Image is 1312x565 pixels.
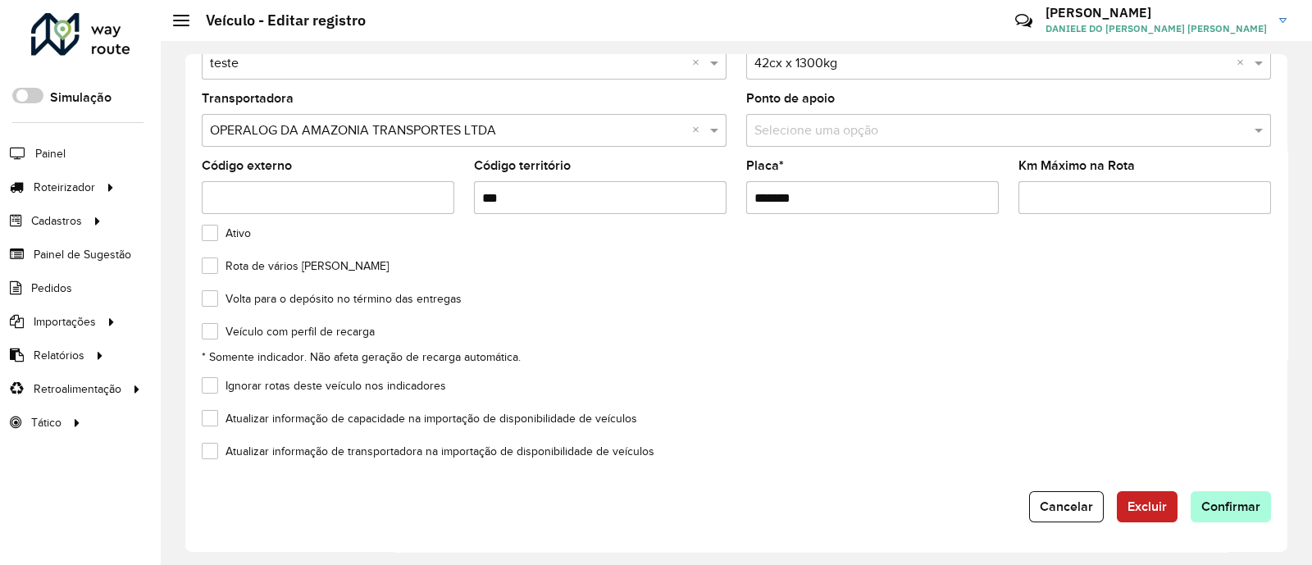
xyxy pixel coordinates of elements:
[202,89,294,108] label: Transportadora
[746,156,784,175] label: Placa
[1040,499,1093,513] span: Cancelar
[34,246,131,263] span: Painel de Sugestão
[50,88,112,107] label: Simulação
[1006,3,1041,39] a: Contato Rápido
[31,280,72,297] span: Pedidos
[202,443,654,460] label: Atualizar informação de transportadora na importação de disponibilidade de veículos
[189,11,366,30] h2: Veículo - Editar registro
[34,380,121,398] span: Retroalimentação
[1045,21,1267,36] span: DANIELE DO [PERSON_NAME] [PERSON_NAME]
[1191,491,1271,522] button: Confirmar
[1237,53,1250,73] span: Clear all
[746,89,835,108] label: Ponto de apoio
[692,53,706,73] span: Clear all
[1201,499,1260,513] span: Confirmar
[31,212,82,230] span: Cadastros
[202,410,637,427] label: Atualizar informação de capacidade na importação de disponibilidade de veículos
[1127,499,1167,513] span: Excluir
[31,414,61,431] span: Tático
[202,377,446,394] label: Ignorar rotas deste veículo nos indicadores
[692,121,706,140] span: Clear all
[202,257,389,275] label: Rota de vários [PERSON_NAME]
[34,347,84,364] span: Relatórios
[474,156,571,175] label: Código território
[1045,5,1267,21] h3: [PERSON_NAME]
[202,290,462,308] label: Volta para o depósito no término das entregas
[202,351,521,363] small: * Somente indicador. Não afeta geração de recarga automática.
[202,225,251,242] label: Ativo
[1018,156,1135,175] label: Km Máximo na Rota
[1117,491,1178,522] button: Excluir
[202,156,292,175] label: Código externo
[34,179,95,196] span: Roteirizador
[202,323,375,340] label: Veículo com perfil de recarga
[34,313,96,330] span: Importações
[35,145,66,162] span: Painel
[1029,491,1104,522] button: Cancelar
